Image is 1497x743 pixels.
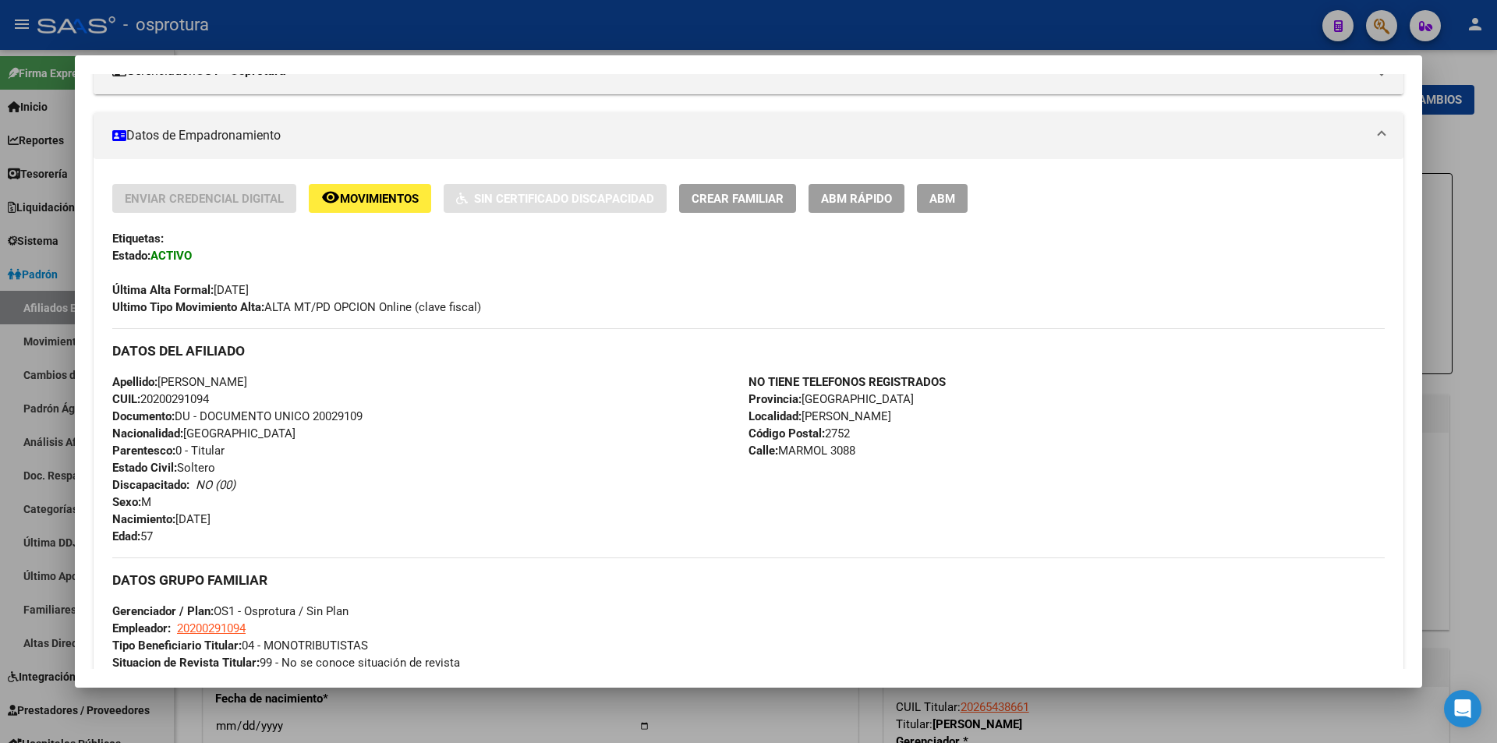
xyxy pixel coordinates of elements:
strong: Documento: [112,409,175,423]
span: ABM Rápido [821,192,892,206]
span: Soltero [112,461,215,475]
span: 99 - No se conoce situación de revista [112,656,460,670]
span: [GEOGRAPHIC_DATA] [112,426,296,440]
span: [GEOGRAPHIC_DATA] [748,392,914,406]
span: ALTA MT/PD OPCION Online (clave fiscal) [112,300,481,314]
h3: DATOS GRUPO FAMILIAR [112,571,1385,589]
span: Movimientos [340,192,419,206]
strong: Código Postal: [748,426,825,440]
strong: Estado: [112,249,150,263]
strong: Calle: [748,444,778,458]
strong: Situacion de Revista Titular: [112,656,260,670]
span: DU - DOCUMENTO UNICO 20029109 [112,409,363,423]
span: Sin Certificado Discapacidad [474,192,654,206]
i: NO (00) [196,478,235,492]
mat-panel-title: Datos de Empadronamiento [112,126,1366,145]
mat-expansion-panel-header: Datos de Empadronamiento [94,112,1403,159]
span: 0 - Titular [112,444,225,458]
span: 20200291094 [177,621,246,635]
strong: Discapacitado: [112,478,189,492]
strong: Tipo Beneficiario Titular: [112,639,242,653]
span: 04 - MONOTRIBUTISTAS [112,639,368,653]
button: Enviar Credencial Digital [112,184,296,213]
span: [DATE] [112,512,211,526]
span: Enviar Credencial Digital [125,192,284,206]
strong: CUIL: [112,392,140,406]
span: 2752 [748,426,850,440]
button: ABM [917,184,968,213]
button: Sin Certificado Discapacidad [444,184,667,213]
strong: Nacimiento: [112,512,175,526]
strong: Provincia: [748,392,802,406]
span: Crear Familiar [692,192,784,206]
strong: NO TIENE TELEFONOS REGISTRADOS [748,375,946,389]
h3: DATOS DEL AFILIADO [112,342,1385,359]
span: [PERSON_NAME] [748,409,891,423]
span: ABM [929,192,955,206]
span: [DATE] [112,283,249,297]
span: M [112,495,151,509]
strong: Etiquetas: [112,232,164,246]
div: Open Intercom Messenger [1444,690,1481,727]
button: Crear Familiar [679,184,796,213]
span: [PERSON_NAME] [112,375,247,389]
button: Movimientos [309,184,431,213]
strong: Estado Civil: [112,461,177,475]
strong: Empleador: [112,621,171,635]
strong: Última Alta Formal: [112,283,214,297]
span: 57 [112,529,153,543]
strong: ACTIVO [150,249,192,263]
strong: Apellido: [112,375,157,389]
strong: Ultimo Tipo Movimiento Alta: [112,300,264,314]
strong: Localidad: [748,409,802,423]
span: MARMOL 3088 [748,444,855,458]
span: OS1 - Osprotura / Sin Plan [112,604,349,618]
strong: Sexo: [112,495,141,509]
strong: Parentesco: [112,444,175,458]
strong: Edad: [112,529,140,543]
span: 20200291094 [112,392,209,406]
button: ABM Rápido [809,184,904,213]
mat-icon: remove_red_eye [321,188,340,207]
strong: Nacionalidad: [112,426,183,440]
strong: Gerenciador / Plan: [112,604,214,618]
